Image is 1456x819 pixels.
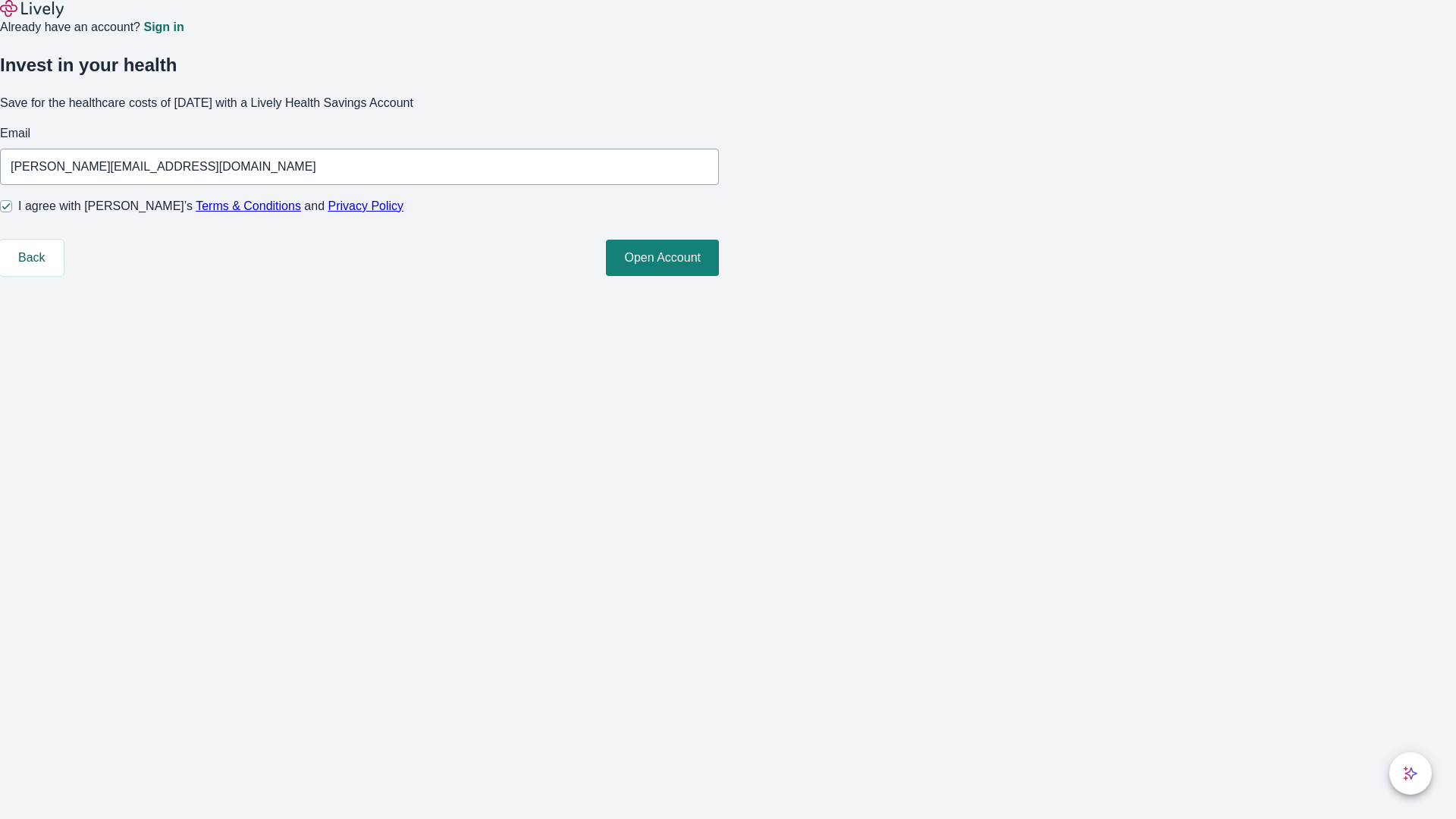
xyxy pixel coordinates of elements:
button: Open Account [606,240,719,276]
span: I agree with [PERSON_NAME]’s and [18,197,403,215]
a: Privacy Policy [328,199,404,212]
a: Sign in [143,21,184,33]
svg: Lively AI Assistant [1403,766,1418,781]
button: chat [1389,752,1432,795]
a: Terms & Conditions [196,199,301,212]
